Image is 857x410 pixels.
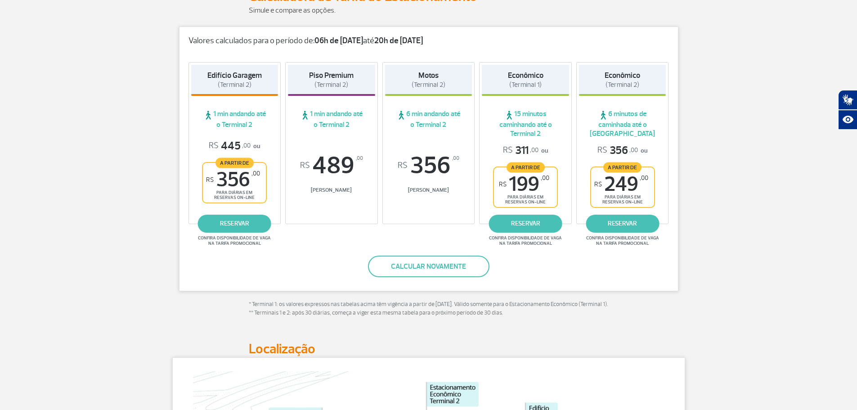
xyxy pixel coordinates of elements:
[300,161,310,171] sup: R$
[197,235,272,246] span: Confira disponibilidade de vaga na tarifa promocional
[640,174,648,182] sup: ,00
[249,5,609,16] p: Simule e compare as opções.
[579,109,666,138] span: 6 minutos de caminhada até o [GEOGRAPHIC_DATA]
[418,71,439,80] strong: Motos
[488,235,563,246] span: Confira disponibilidade de vaga na tarifa promocional
[385,153,472,178] span: 356
[209,139,251,153] span: 445
[288,109,375,129] span: 1 min andando até o Terminal 2
[838,90,857,110] button: Abrir tradutor de língua de sinais.
[838,90,857,130] div: Plugin de acessibilidade da Hand Talk.
[251,170,260,177] sup: ,00
[452,153,459,163] sup: ,00
[599,194,646,205] span: para diárias em reservas on-line
[314,81,348,89] span: (Terminal 2)
[188,36,669,46] p: Valores calculados para o período de: até
[482,109,569,138] span: 15 minutos caminhando até o Terminal 2
[288,153,375,178] span: 489
[606,81,639,89] span: (Terminal 2)
[597,144,638,158] span: 356
[215,158,254,168] span: A partir de
[412,81,445,89] span: (Terminal 2)
[314,36,363,46] strong: 06h de [DATE]
[309,71,354,80] strong: Piso Premium
[594,174,648,194] span: 249
[288,187,375,194] span: [PERSON_NAME]
[191,109,278,129] span: 1 min andando até o Terminal 2
[838,110,857,130] button: Abrir recursos assistivos.
[206,170,260,190] span: 356
[356,153,363,163] sup: ,00
[499,174,549,194] span: 199
[206,176,214,184] sup: R$
[586,215,659,233] a: reservar
[207,71,262,80] strong: Edifício Garagem
[605,71,640,80] strong: Econômico
[198,215,271,233] a: reservar
[209,139,260,153] p: ou
[509,81,542,89] span: (Terminal 1)
[541,174,549,182] sup: ,00
[502,194,549,205] span: para diárias em reservas on-line
[499,180,507,188] sup: R$
[507,162,545,172] span: A partir de
[585,235,660,246] span: Confira disponibilidade de vaga na tarifa promocional
[508,71,543,80] strong: Econômico
[385,109,472,129] span: 6 min andando até o Terminal 2
[503,144,538,158] span: 311
[211,190,258,200] span: para diárias em reservas on-line
[603,162,642,172] span: A partir de
[594,180,602,188] sup: R$
[249,300,609,318] p: * Terminal 1: os valores expressos nas tabelas acima têm vigência a partir de [DATE]. Válido some...
[249,341,609,357] h2: Localização
[374,36,423,46] strong: 20h de [DATE]
[489,215,562,233] a: reservar
[218,81,251,89] span: (Terminal 2)
[385,187,472,194] span: [PERSON_NAME]
[503,144,548,158] p: ou
[368,256,489,277] button: Calcular novamente
[398,161,408,171] sup: R$
[597,144,647,158] p: ou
